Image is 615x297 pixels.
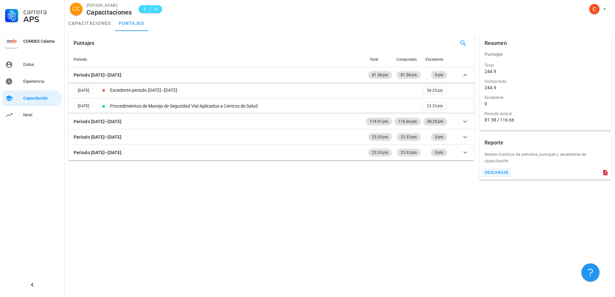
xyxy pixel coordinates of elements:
div: APS [23,16,59,23]
span: 81.58 pts [372,71,388,79]
th: Periodo [68,52,364,67]
div: [PERSON_NAME] [87,2,132,9]
span: 174.91 pts [370,118,388,125]
div: Carrera [23,8,59,16]
div: descargar [485,170,509,175]
td: Procedimientos de Manejo de Seguridad Vial Aplicados a Centros de Salud [109,98,421,114]
div: Puntajes [74,35,94,52]
a: Experiencia [3,74,62,89]
div: Periodo actual [485,111,606,117]
div: Resumen [485,35,507,52]
div: Detalle histórico de periodos, puntajes y excedentes de capacitación. [479,151,611,168]
span: 81.58 pts [401,71,417,79]
div: avatar [589,4,600,14]
div: Puntajes [479,47,611,62]
div: Periodo [DATE]–[DATE] [74,149,121,156]
div: Nivel [23,112,59,118]
div: avatar [70,3,83,16]
div: Periodo [DATE]–[DATE] [74,118,121,125]
div: 244.9 [485,85,496,90]
span: 23.33 pts [401,133,417,141]
a: puntajes [115,16,148,31]
a: Capacitación [3,90,62,106]
span: 23.33 pts [427,103,443,109]
span: 0 pts [435,71,443,79]
span: E [142,6,148,12]
div: Periodo [DATE]–[DATE] [74,71,121,79]
span: 0 pts [435,133,443,141]
th: Excedente [422,52,448,67]
div: COMDES Calama [23,39,59,44]
div: Datos [23,62,59,67]
span: 23.33 pts [401,149,417,156]
a: Nivel [3,107,62,123]
th: Total [364,52,393,67]
a: Datos [3,57,62,72]
span: CC [72,3,80,16]
div: Computado [485,78,606,85]
div: 0 [485,101,487,107]
td: Excedente periodo [DATE]–[DATE] [109,83,421,98]
span: 58.25 pts [427,118,443,125]
span: [DATE] [78,87,89,94]
span: 23.33 pts [372,149,388,156]
div: Total [485,62,606,69]
span: 58.25 pts [427,87,443,94]
div: Periodo [DATE]–[DATE] [74,133,121,141]
div: Excedente [485,94,606,101]
div: Experiencia [23,79,59,84]
span: Computado [396,57,417,62]
span: Periodo [74,57,87,62]
a: capacitaciones [65,16,115,31]
div: Reporte [485,134,503,151]
span: [DATE] [78,102,89,110]
button: descargar [482,168,511,177]
span: Excedente [425,57,443,62]
span: 116.66 pts [398,118,417,125]
div: Capacitación [23,96,59,101]
th: Computado [393,52,422,67]
span: 14 [153,6,158,12]
span: 23.33 pts [372,133,388,141]
div: Capacitaciones [87,9,132,16]
span: 0 pts [435,149,443,156]
span: Total [370,57,378,62]
div: 244.9 [485,69,496,74]
div: 81.58 / 116.66 [485,117,606,123]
